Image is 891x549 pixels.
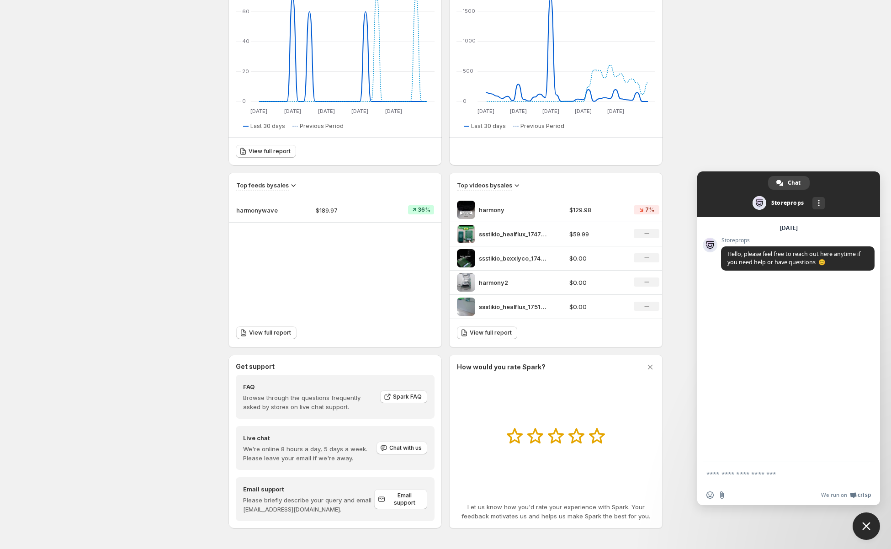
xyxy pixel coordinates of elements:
span: Crisp [858,491,871,499]
text: [DATE] [318,108,335,114]
p: Please briefly describe your query and email [EMAIL_ADDRESS][DOMAIN_NAME]. [243,496,374,514]
span: Storeprops [721,237,875,244]
span: Last 30 days [250,123,285,130]
span: View full report [249,148,291,155]
p: ssstikio_healflux_1751907689460 - Trim [479,302,547,311]
text: [DATE] [607,108,624,114]
div: More channels [812,197,825,209]
span: Insert an emoji [706,491,714,499]
text: 500 [463,68,473,74]
h3: Top feeds by sales [236,181,289,190]
a: View full report [236,145,296,158]
p: $0.00 [569,302,623,311]
span: Chat with us [389,444,422,452]
text: [DATE] [284,108,301,114]
a: View full report [236,326,297,339]
span: View full report [249,329,291,336]
text: 1500 [463,8,475,14]
text: [DATE] [542,108,559,114]
span: 36% [418,206,430,213]
p: We're online 8 hours a day, 5 days a week. Please leave your email if we're away. [243,444,376,463]
text: [DATE] [477,108,494,114]
text: [DATE] [510,108,527,114]
p: ssstikio_healflux_1747854537762 - Trim [479,229,547,239]
text: [DATE] [575,108,592,114]
span: View full report [470,329,512,336]
span: Email support [387,492,422,506]
span: Previous Period [520,123,564,130]
text: 0 [242,98,246,104]
text: [DATE] [385,108,402,114]
a: We run onCrisp [821,491,871,499]
text: 40 [242,38,249,44]
span: Previous Period [300,123,344,130]
p: Browse through the questions frequently asked by stores on live chat support. [243,393,374,411]
a: Spark FAQ [380,390,427,403]
button: Chat with us [377,442,427,454]
h3: How would you rate Spark? [457,362,546,372]
h3: Top videos by sales [457,181,512,190]
textarea: Compose your message... [706,470,851,478]
p: $59.99 [569,229,623,239]
p: harmony2 [479,278,547,287]
p: ssstikio_bexxlyco_1747854561002 1 - Trim [479,254,547,263]
span: Hello, please feel free to reach out here anytime if you need help or have questions. 😊 [727,250,860,266]
p: $129.98 [569,205,623,214]
text: 1000 [463,37,476,44]
span: Chat [788,176,801,190]
span: We run on [821,491,847,499]
text: [DATE] [351,108,368,114]
img: ssstikio_bexxlyco_1747854561002 1 - Trim [457,249,475,267]
a: Email support [374,489,427,509]
text: 20 [242,68,249,75]
span: 7% [645,206,654,213]
p: harmonywave [236,206,282,215]
p: $0.00 [569,254,623,263]
text: 0 [463,98,467,104]
div: Chat [768,176,810,190]
div: Close chat [853,512,880,540]
h3: Get support [236,362,275,371]
span: Spark FAQ [393,393,422,400]
img: ssstikio_healflux_1751907689460 - Trim [457,298,475,316]
p: $189.97 [316,206,381,215]
span: Last 30 days [471,123,506,130]
p: Let us know how you'd rate your experience with Spark. Your feedback motivates us and helps us ma... [457,502,655,521]
text: [DATE] [250,108,267,114]
h4: Email support [243,485,374,494]
h4: FAQ [243,382,374,391]
span: Send a file [718,491,726,499]
div: [DATE] [780,225,798,231]
img: harmony2 [457,273,475,292]
text: 60 [242,8,249,15]
a: View full report [457,326,517,339]
p: harmony [479,205,547,214]
p: $0.00 [569,278,623,287]
img: ssstikio_healflux_1747854537762 - Trim [457,225,475,243]
h4: Live chat [243,433,376,442]
img: harmony [457,201,475,219]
